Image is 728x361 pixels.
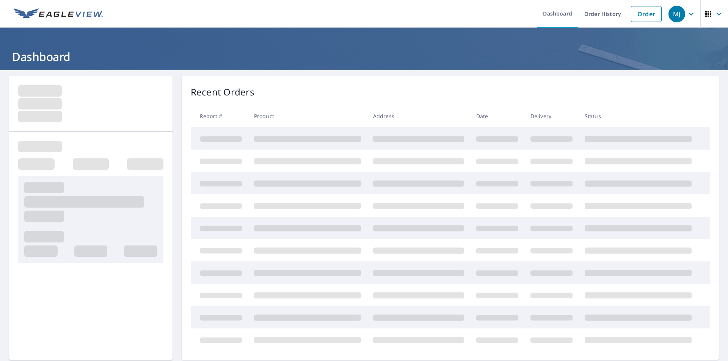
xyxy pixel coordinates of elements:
th: Address [367,105,470,127]
h1: Dashboard [9,49,719,64]
th: Date [470,105,524,127]
div: MJ [668,6,685,22]
p: Recent Orders [191,85,254,99]
th: Report # [191,105,248,127]
th: Status [579,105,698,127]
a: Order [631,6,662,22]
th: Product [248,105,367,127]
img: EV Logo [14,8,103,20]
th: Delivery [524,105,579,127]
